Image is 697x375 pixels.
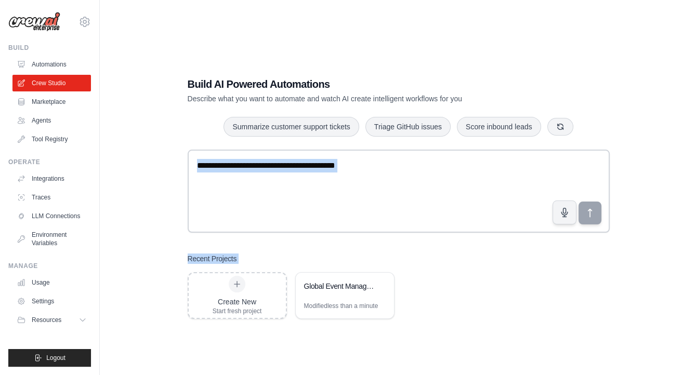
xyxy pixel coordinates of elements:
a: Crew Studio [12,75,91,91]
button: Resources [12,312,91,328]
a: Tool Registry [12,131,91,148]
button: Logout [8,349,91,367]
a: LLM Connections [12,208,91,224]
a: Environment Variables [12,226,91,251]
h1: Build AI Powered Automations [188,77,537,91]
iframe: Chat Widget [645,325,697,375]
span: Logout [46,354,65,362]
div: Create New [213,297,262,307]
a: Traces [12,189,91,206]
div: Build [8,44,91,52]
div: Modified less than a minute [304,302,378,310]
span: Resources [32,316,61,324]
a: Integrations [12,170,91,187]
div: Start fresh project [213,307,262,315]
a: Usage [12,274,91,291]
a: Marketplace [12,93,91,110]
button: Score inbound leads [457,117,541,137]
div: Global Event Management & Community Participation [304,281,375,291]
a: Automations [12,56,91,73]
div: Operate [8,158,91,166]
h3: Recent Projects [188,253,237,264]
button: Summarize customer support tickets [223,117,359,137]
button: Click to speak your automation idea [553,200,576,224]
button: Triage GitHub issues [365,117,451,137]
p: Describe what you want to automate and watch AI create intelligent workflows for you [188,93,537,104]
img: Logo [8,12,60,32]
button: Get new suggestions [547,118,573,136]
a: Settings [12,293,91,310]
a: Agents [12,112,91,129]
div: Manage [8,262,91,270]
